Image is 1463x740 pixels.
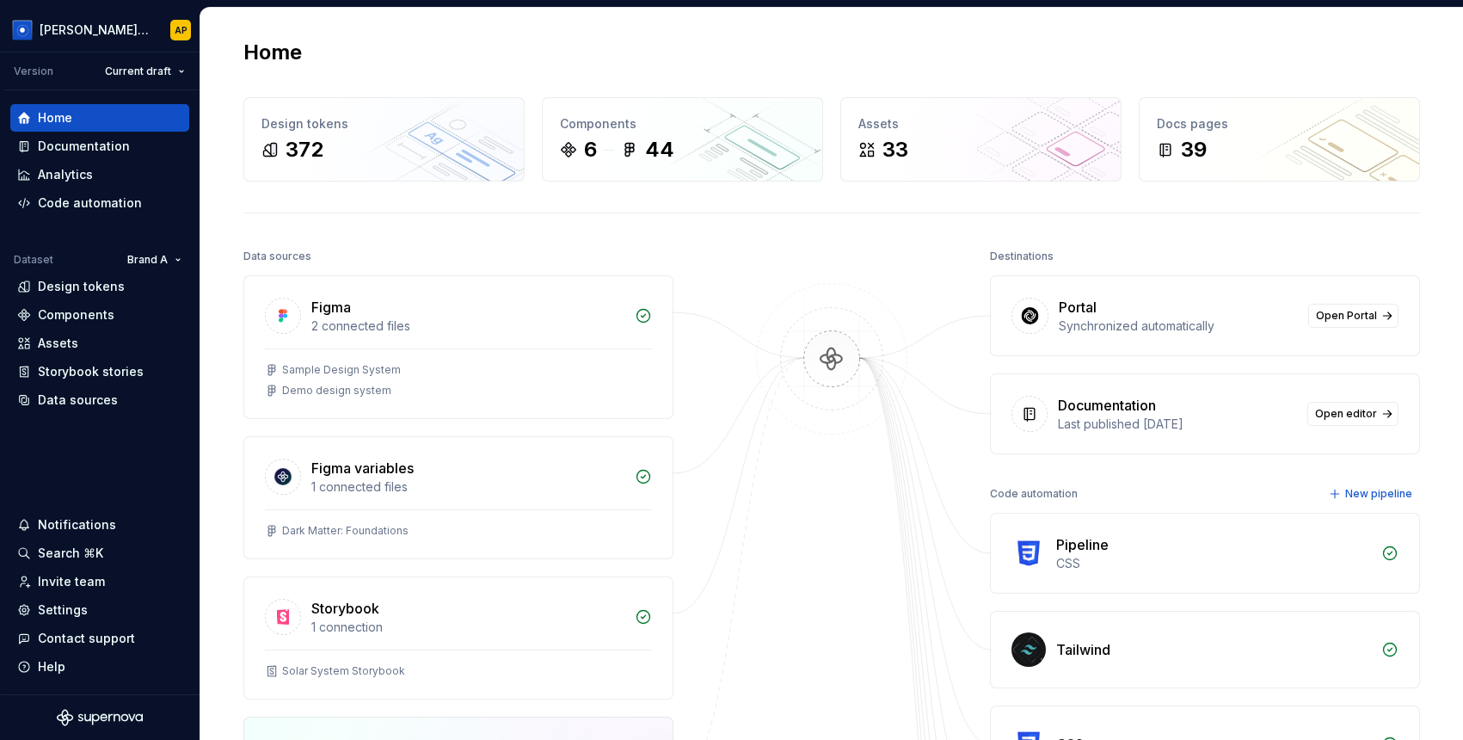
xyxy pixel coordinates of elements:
div: Sample Design System [282,363,401,377]
div: Code automation [990,482,1078,506]
button: Contact support [10,625,189,652]
a: Components [10,301,189,329]
button: Brand A [120,248,189,272]
a: Storybook1 connectionSolar System Storybook [243,577,673,700]
div: Documentation [38,138,130,155]
a: Components644 [542,97,823,182]
h2: Home [243,39,302,66]
div: Pipeline [1056,534,1109,555]
button: New pipeline [1324,482,1420,506]
a: Assets33 [840,97,1122,182]
div: 33 [882,136,908,163]
div: Figma [311,297,351,318]
div: Storybook stories [38,363,144,380]
div: Components [38,306,114,324]
button: Search ⌘K [10,540,189,567]
button: Notifications [10,511,189,539]
a: Design tokens [10,273,189,300]
a: Code automation [10,189,189,217]
button: [PERSON_NAME] Design SystemAP [3,11,196,48]
span: New pipeline [1345,487,1412,501]
div: Storybook [311,598,379,619]
a: Data sources [10,386,189,414]
span: Current draft [105,65,171,78]
a: Documentation [10,133,189,160]
div: 1 connection [311,619,624,636]
div: Documentation [1058,395,1156,416]
svg: Supernova Logo [57,709,143,726]
a: Invite team [10,568,189,595]
div: Help [38,658,65,675]
div: AP [175,23,187,37]
div: Analytics [38,166,93,183]
div: Code automation [38,194,142,212]
div: Contact support [38,630,135,647]
div: Notifications [38,516,116,533]
a: Open editor [1307,402,1398,426]
a: Figma variables1 connected filesDark Matter: Foundations [243,436,673,559]
div: Search ⌘K [38,545,103,562]
div: Home [38,109,72,126]
div: Components [560,115,805,133]
div: Demo design system [282,384,391,398]
a: Open Portal [1308,304,1398,328]
div: 372 [286,136,323,163]
div: Solar System Storybook [282,664,405,678]
a: Assets [10,330,189,357]
a: Design tokens372 [243,97,525,182]
div: [PERSON_NAME] Design System [40,22,150,39]
a: Figma2 connected filesSample Design SystemDemo design system [243,275,673,419]
div: 44 [645,136,674,163]
a: Docs pages39 [1139,97,1420,182]
div: 39 [1181,136,1207,163]
span: Open Portal [1316,309,1377,323]
button: Help [10,653,189,681]
a: Settings [10,596,189,624]
div: Last published [DATE] [1058,416,1297,433]
div: Invite team [38,573,105,590]
div: Design tokens [38,278,125,295]
img: 049812b6-2877-400d-9dc9-987621144c16.png [12,20,33,40]
div: Assets [858,115,1103,133]
div: Docs pages [1157,115,1402,133]
div: CSS [1056,555,1371,572]
div: Assets [38,335,78,352]
div: Portal [1059,297,1097,318]
a: Home [10,104,189,132]
div: Data sources [243,244,311,268]
div: Version [14,65,53,78]
div: Dataset [14,253,53,267]
div: Destinations [990,244,1054,268]
div: 1 connected files [311,478,624,496]
div: Design tokens [261,115,507,133]
div: Tailwind [1056,639,1110,660]
div: Settings [38,601,88,619]
div: Synchronized automatically [1059,318,1298,335]
div: Figma variables [311,458,414,478]
div: Dark Matter: Foundations [282,524,409,538]
button: Current draft [97,59,193,83]
div: 2 connected files [311,318,624,335]
a: Analytics [10,161,189,188]
a: Storybook stories [10,358,189,385]
div: Data sources [38,392,118,409]
div: 6 [584,136,597,163]
span: Brand A [127,253,168,267]
span: Open editor [1315,407,1377,421]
